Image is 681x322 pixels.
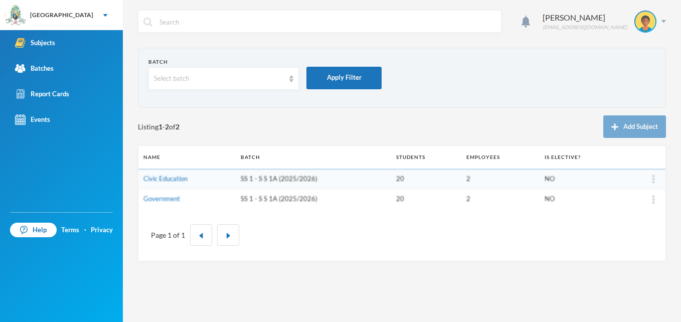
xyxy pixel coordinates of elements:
th: Batch [236,146,391,169]
th: Students [391,146,461,169]
td: SS 1 - S S 1A (2025/2026) [236,169,391,189]
td: NO [540,189,622,209]
b: 2 [165,122,169,131]
img: logo [6,6,26,26]
div: Subjects [15,38,55,48]
a: Civic Education [143,175,188,183]
td: SS 1 - S S 1A (2025/2026) [236,189,391,209]
th: Name [138,146,236,169]
a: Terms [61,225,79,235]
b: 1 [158,122,162,131]
div: · [84,225,86,235]
div: Select batch [154,74,284,84]
th: Employees [461,146,540,169]
button: Apply Filter [306,67,382,89]
b: 2 [176,122,180,131]
span: Listing - of [138,121,180,132]
th: Is Elective? [540,146,622,169]
img: STUDENT [635,12,655,32]
div: [EMAIL_ADDRESS][DOMAIN_NAME] [543,24,627,31]
div: Batches [15,63,54,74]
td: 20 [391,189,461,209]
td: NO [540,169,622,189]
img: search [143,18,152,27]
img: more_vert [652,175,654,183]
a: Privacy [91,225,113,235]
button: Add Subject [603,115,666,138]
div: Events [15,114,50,125]
a: Government [143,195,180,203]
div: Page 1 of 1 [151,230,185,240]
input: Search [158,11,496,33]
td: 20 [391,169,461,189]
a: Help [10,223,57,238]
td: 2 [461,169,540,189]
div: Report Cards [15,89,69,99]
div: [PERSON_NAME] [543,12,627,24]
div: [GEOGRAPHIC_DATA] [30,11,93,20]
img: more_vert [652,196,654,204]
div: Batch [148,58,299,66]
td: 2 [461,189,540,209]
